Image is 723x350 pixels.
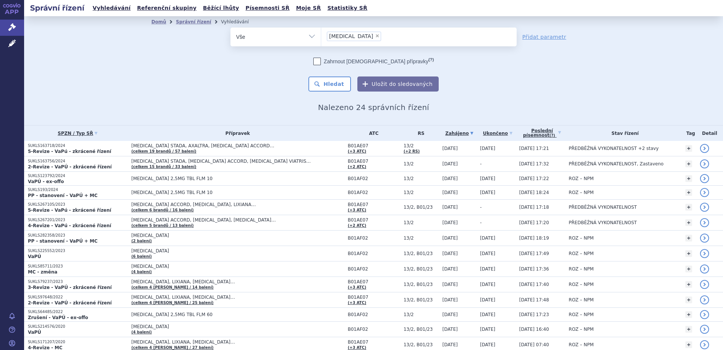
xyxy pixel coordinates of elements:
a: + [685,297,692,303]
a: + [685,266,692,272]
span: [MEDICAL_DATA] 2,5MG TBL FLM 10 [131,176,320,181]
span: ROZ – NPM [569,176,593,181]
abbr: (?) [549,133,555,138]
a: detail [700,325,709,334]
strong: VaPÚ [28,254,41,259]
a: (celkem 4 [PERSON_NAME] / 27 balení) [131,345,214,350]
span: B01AF02 [348,327,400,332]
span: B01AE07 [348,339,400,345]
span: × [375,34,380,38]
strong: PP - stanovení - VaPÚ + MC [28,193,98,198]
a: (celkem 6 brandů / 16 balení) [131,208,194,212]
a: (+2 ATC) [348,223,366,228]
a: + [685,189,692,196]
strong: 5-Revize - VaPú - zkrácené řízení [28,208,111,213]
span: 13/2 [404,143,439,148]
span: [DATE] [480,266,496,272]
a: + [685,235,692,241]
span: - [480,161,482,167]
span: [DATE] 17:32 [519,161,549,167]
a: Běžící lhůty [201,3,241,13]
a: SPZN / Typ SŘ [28,128,128,139]
p: SUKLS171207/2020 [28,339,128,345]
button: Hledat [308,76,351,92]
strong: Zrušení - VaPÚ - ex-offo [28,315,88,320]
span: 13/2, B01/23 [404,342,439,347]
span: 13/2, B01/23 [404,327,439,332]
span: ROZ – NPM [569,235,593,241]
a: (+3 ATC) [348,345,366,350]
a: (4 balení) [131,270,152,274]
th: RS [400,125,439,141]
span: ROZ – NPM [569,251,593,256]
strong: PP - stanovení - VaPÚ + MC [28,238,98,244]
span: [DATE] 17:18 [519,205,549,210]
p: SUKLS85711/2023 [28,264,128,269]
span: [DATE] [480,176,496,181]
span: B01AE07 [348,202,400,207]
th: Stav řízení [565,125,681,141]
a: + [685,326,692,333]
span: 13/2 [404,235,439,241]
span: [DATE] [442,297,458,303]
a: (+3 ATC) [348,301,366,305]
span: [DATE] [480,235,496,241]
p: SUKLS214576/2020 [28,324,128,329]
span: [DATE] 17:23 [519,312,549,317]
a: + [685,341,692,348]
span: [DATE] [442,282,458,287]
span: PŘEDBĚŽNÁ VYKONATELNOST, Zastaveno [569,161,664,167]
a: + [685,160,692,167]
strong: VaPÚ - ex-offo [28,179,64,184]
span: 13/2, B01/23 [404,282,439,287]
span: 13/2 [404,190,439,195]
strong: 5-Revize - VaPú - zkrácené řízení [28,149,111,154]
span: ROZ – NPM [569,342,593,347]
a: Přidat parametr [522,33,566,41]
span: [DATE] 17:21 [519,146,549,151]
span: 13/2 [404,312,439,317]
a: + [685,175,692,182]
span: B01AE07 [348,217,400,223]
span: [MEDICAL_DATA] [131,324,320,329]
a: + [685,311,692,318]
span: [MEDICAL_DATA] [329,34,373,39]
span: [MEDICAL_DATA] STADA, [MEDICAL_DATA] ACCORD, [MEDICAL_DATA] VIATRIS… [131,159,320,164]
a: detail [700,249,709,258]
a: (4 balení) [131,330,152,334]
span: 13/2 [404,176,439,181]
a: detail [700,218,709,227]
span: [DATE] [480,282,496,287]
span: - [480,205,482,210]
a: detail [700,264,709,274]
span: [DATE] [442,266,458,272]
span: [DATE] 17:49 [519,251,549,256]
a: + [685,281,692,288]
span: B01AF02 [348,190,400,195]
span: [DATE] [480,342,496,347]
span: [DATE] [442,190,458,195]
th: Tag [682,125,696,141]
p: SUKLS64485/2022 [28,309,128,315]
p: SUKLS193/2024 [28,187,128,193]
span: 13/2 [404,161,439,167]
span: ROZ – NPM [569,282,593,287]
span: [DATE] [442,176,458,181]
a: (+3 ATC) [348,149,366,153]
p: SUKLS267201/2023 [28,217,128,223]
li: Vyhledávání [221,16,259,28]
a: detail [700,144,709,153]
span: 13/2, B01/23 [404,297,439,303]
a: Referenční skupiny [135,3,199,13]
p: SUKLS123792/2024 [28,173,128,179]
span: [MEDICAL_DATA] ACCORD, [MEDICAL_DATA], LIXIANA… [131,202,320,207]
a: Statistiky SŘ [325,3,369,13]
span: [MEDICAL_DATA] [131,248,320,254]
span: [DATE] 17:36 [519,266,549,272]
span: [DATE] 16:40 [519,327,549,332]
p: SUKLS282358/2023 [28,233,128,238]
span: B01AF02 [348,312,400,317]
span: - [480,220,482,225]
span: B01AF02 [348,251,400,256]
span: [DATE] [480,312,496,317]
